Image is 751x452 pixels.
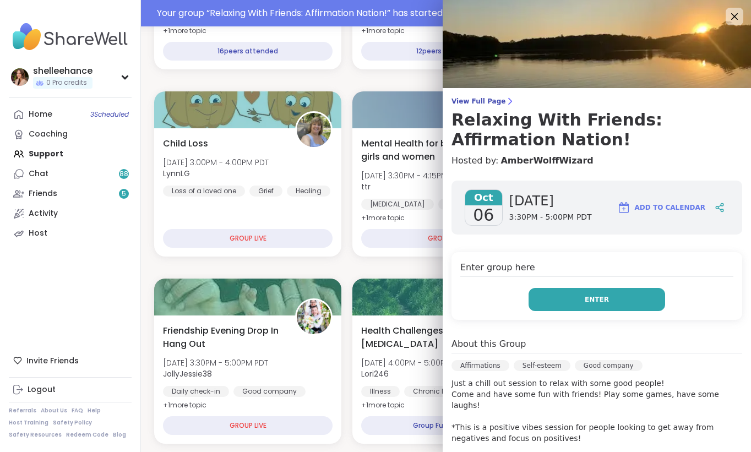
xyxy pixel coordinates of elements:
[41,407,67,415] a: About Us
[361,324,481,351] span: Health Challenges and/or [MEDICAL_DATA]
[53,419,92,427] a: Safety Policy
[29,188,57,199] div: Friends
[29,228,47,239] div: Host
[9,351,132,371] div: Invite Friends
[163,168,190,179] b: LynnLG
[163,368,212,379] b: JollyJessie38
[361,199,434,210] div: [MEDICAL_DATA]
[9,224,132,243] a: Host
[438,199,480,210] div: Anxiety
[9,124,132,144] a: Coaching
[119,170,128,179] span: 88
[473,205,494,225] span: 06
[9,105,132,124] a: Home3Scheduled
[249,186,282,197] div: Grief
[361,416,498,435] div: Group Full
[163,157,269,168] span: [DATE] 3:00PM - 4:00PM PDT
[361,386,400,397] div: Illness
[404,386,471,397] div: Chronic Illness
[287,186,330,197] div: Healing
[163,386,229,397] div: Daily check-in
[612,194,710,221] button: Add to Calendar
[451,360,509,371] div: Affirmations
[9,164,132,184] a: Chat88
[163,137,208,150] span: Child Loss
[361,137,481,164] span: Mental Health for blk/brwn girls and women
[88,407,101,415] a: Help
[122,189,126,199] span: 5
[9,18,132,56] img: ShareWell Nav Logo
[33,65,92,77] div: shelleehance
[575,360,643,371] div: Good company
[9,184,132,204] a: Friends5
[361,170,464,181] span: [DATE] 3:30PM - 4:15PM PDT
[29,208,58,219] div: Activity
[361,181,371,192] b: ttr
[163,324,283,351] span: Friendship Evening Drop In Hang Out
[451,97,742,150] a: View Full PageRelaxing With Friends: Affirmation Nation!
[465,190,502,205] span: Oct
[361,368,389,379] b: Lori246
[163,416,333,435] div: GROUP LIVE
[451,97,742,106] span: View Full Page
[509,212,592,223] span: 3:30PM - 5:00PM PDT
[113,431,126,439] a: Blog
[451,154,742,167] h4: Hosted by:
[66,431,108,439] a: Redeem Code
[163,357,268,368] span: [DATE] 3:30PM - 5:00PM PDT
[451,110,742,150] h3: Relaxing With Friends: Affirmation Nation!
[460,261,733,277] h4: Enter group here
[29,168,48,179] div: Chat
[635,203,705,213] span: Add to Calendar
[509,192,592,210] span: [DATE]
[163,42,333,61] div: 16 peers attended
[529,288,665,311] button: Enter
[72,407,83,415] a: FAQ
[585,295,609,304] span: Enter
[157,7,744,20] div: Your group “ Relaxing With Friends: Affirmation Nation! ” has started. Click here to enter!
[361,42,531,61] div: 12 peers attended
[9,419,48,427] a: Host Training
[9,431,62,439] a: Safety Resources
[361,357,467,368] span: [DATE] 4:00PM - 5:00PM PDT
[29,109,52,120] div: Home
[9,407,36,415] a: Referrals
[297,300,331,334] img: JollyJessie38
[28,384,56,395] div: Logout
[29,129,68,140] div: Coaching
[514,360,570,371] div: Self-esteem
[11,68,29,86] img: shelleehance
[46,78,87,88] span: 0 Pro credits
[233,386,306,397] div: Good company
[9,204,132,224] a: Activity
[451,337,526,351] h4: About this Group
[617,201,630,214] img: ShareWell Logomark
[297,113,331,147] img: LynnLG
[163,186,245,197] div: Loss of a loved one
[500,154,593,167] a: AmberWolffWizard
[361,229,531,248] div: GROUP LIVE
[9,380,132,400] a: Logout
[90,110,129,119] span: 3 Scheduled
[163,229,333,248] div: GROUP LIVE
